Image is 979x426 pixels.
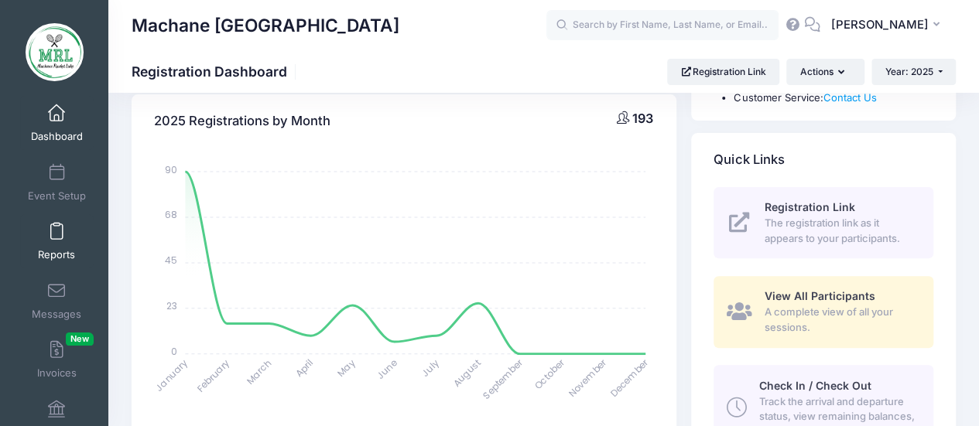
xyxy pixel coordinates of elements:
[820,8,956,43] button: [PERSON_NAME]
[20,214,94,268] a: Reports
[532,355,568,391] tspan: October
[132,63,300,80] h1: Registration Dashboard
[31,131,83,144] span: Dashboard
[764,305,916,335] span: A complete view of all your sessions.
[830,16,928,33] span: [PERSON_NAME]
[172,345,178,358] tspan: 0
[546,10,779,41] input: Search by First Name, Last Name, or Email...
[764,216,916,246] span: The registration link as it appears to your participants.
[20,332,94,387] a: InvoicesNew
[167,299,178,312] tspan: 23
[885,66,933,77] span: Year: 2025
[714,187,933,258] a: Registration Link The registration link as it appears to your participants.
[374,356,399,381] tspan: June
[608,355,652,399] tspan: December
[38,249,75,262] span: Reports
[152,356,190,394] tspan: January
[334,356,358,379] tspan: May
[293,356,316,379] tspan: April
[823,91,876,104] a: Contact Us
[32,308,81,321] span: Messages
[20,96,94,150] a: Dashboard
[154,99,330,143] h4: 2025 Registrations by Month
[759,379,871,392] span: Check In / Check Out
[764,200,854,213] span: Registration Link
[667,59,779,85] a: Registration Link
[450,356,484,389] tspan: August
[480,355,525,400] tspan: September
[194,356,232,394] tspan: February
[871,59,956,85] button: Year: 2025
[714,276,933,347] a: View All Participants A complete view of all your sessions.
[132,8,399,43] h1: Machane [GEOGRAPHIC_DATA]
[566,355,610,399] tspan: November
[734,90,933,106] li: Customer Service:
[714,138,784,182] h4: Quick Links
[764,289,875,302] span: View All Participants
[26,23,84,81] img: Machane Racket Lake
[419,356,442,379] tspan: July
[66,332,94,346] span: New
[244,356,275,387] tspan: March
[166,162,178,176] tspan: 90
[632,111,653,126] span: 193
[37,367,77,380] span: Invoices
[166,254,178,267] tspan: 45
[20,274,94,328] a: Messages
[28,189,86,203] span: Event Setup
[166,208,178,221] tspan: 68
[786,59,864,85] button: Actions
[20,155,94,210] a: Event Setup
